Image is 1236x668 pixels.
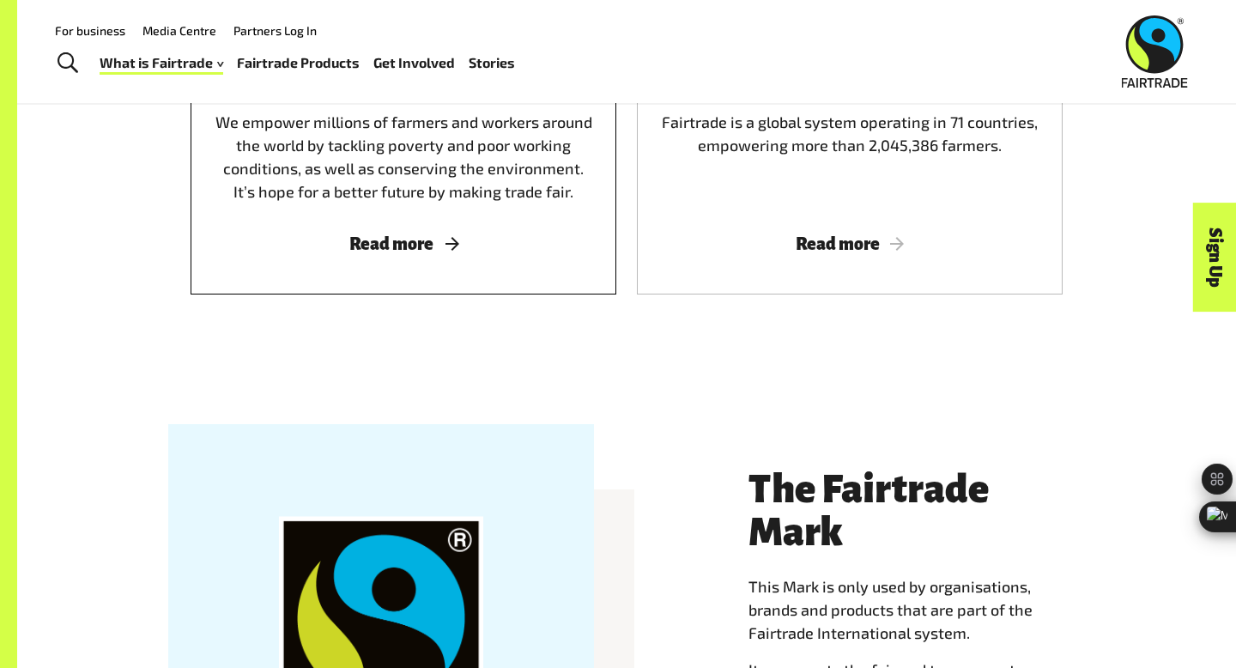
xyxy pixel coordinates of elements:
[55,23,125,38] a: For business
[100,51,223,76] a: What is Fairtrade
[46,42,88,85] a: Toggle Search
[373,51,455,76] a: Get Involved
[142,23,216,38] a: Media Centre
[748,468,1085,554] h3: The Fairtrade Mark
[657,234,1042,253] span: Read more
[657,59,1042,203] div: Fairtrade is a global system operating in 71 countries, empowering more than 2,045,386 farmers.
[237,51,360,76] a: Fairtrade Products
[211,234,596,253] span: Read more
[748,575,1085,645] p: This Mark is only used by organisations, brands and products that are part of the Fairtrade Inter...
[233,23,317,38] a: Partners Log In
[211,59,596,203] div: We empower millions of farmers and workers around the world by tackling poverty and poor working ...
[469,51,515,76] a: Stories
[1122,15,1188,88] img: Fairtrade Australia New Zealand logo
